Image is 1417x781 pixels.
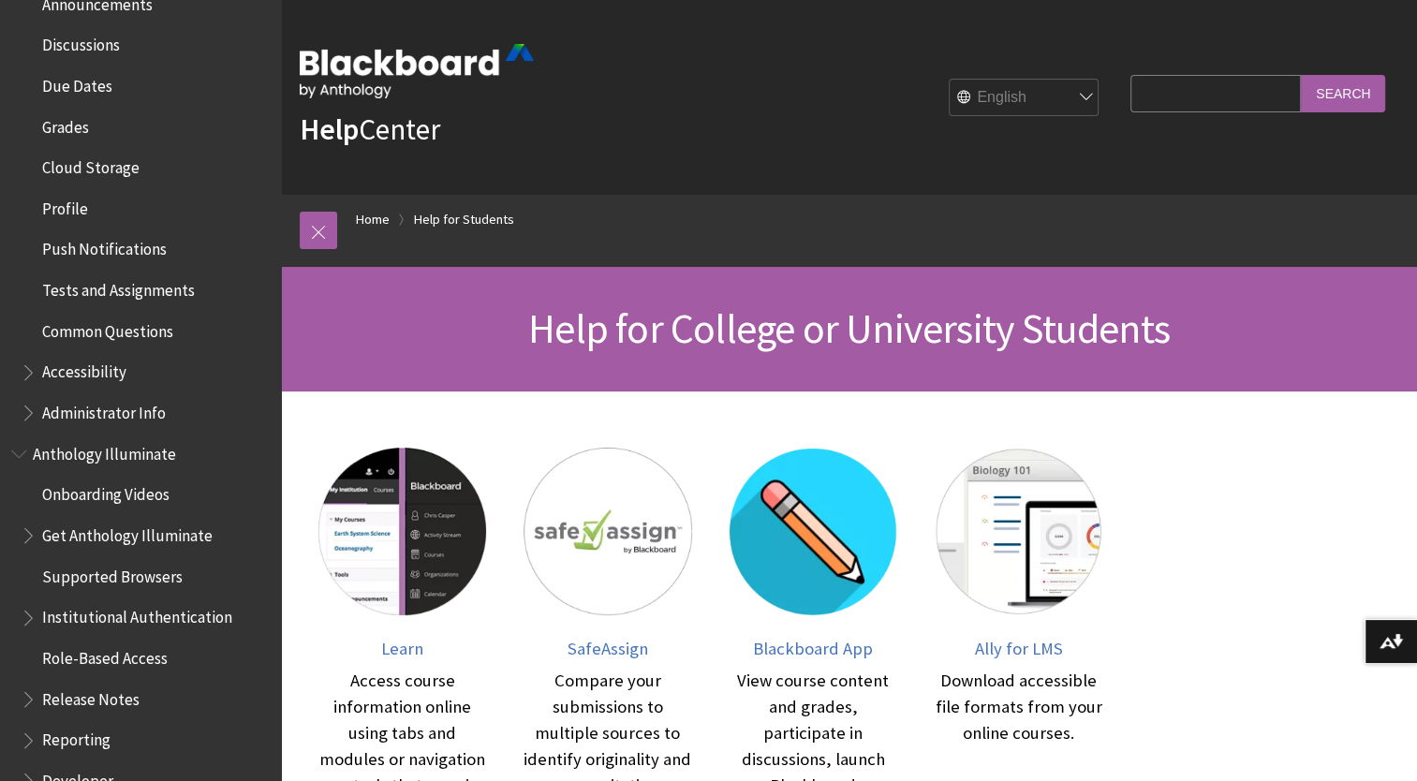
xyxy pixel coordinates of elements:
span: Profile [42,193,88,218]
div: Download accessible file formats from your online courses. [935,668,1102,746]
img: Blackboard by Anthology [300,44,534,98]
span: Get Anthology Illuminate [42,520,213,545]
span: Accessibility [42,357,126,382]
select: Site Language Selector [950,80,1100,117]
span: Anthology Illuminate [33,438,176,464]
input: Search [1301,75,1385,111]
span: Onboarding Videos [42,479,170,505]
span: Learn [381,638,423,659]
strong: Help [300,111,359,148]
span: Due Dates [42,70,112,96]
img: Blackboard App [730,448,897,615]
a: Home [356,208,390,231]
img: Ally for LMS [935,448,1102,615]
span: Cloud Storage [42,152,140,177]
span: Common Questions [42,316,173,341]
a: HelpCenter [300,111,440,148]
span: Administrator Info [42,397,166,422]
span: Ally for LMS [974,638,1062,659]
img: Learn [318,448,486,615]
span: SafeAssign [568,638,648,659]
span: Role-Based Access [42,642,168,668]
span: Supported Browsers [42,561,183,586]
span: Reporting [42,725,111,750]
img: SafeAssign [524,448,691,615]
span: Help for College or University Students [528,302,1170,354]
a: Help for Students [414,208,514,231]
span: Blackboard App [753,638,873,659]
span: Release Notes [42,684,140,709]
span: Grades [42,111,89,137]
span: Tests and Assignments [42,274,195,300]
span: Discussions [42,29,120,54]
span: Institutional Authentication [42,602,232,627]
span: Push Notifications [42,234,167,259]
